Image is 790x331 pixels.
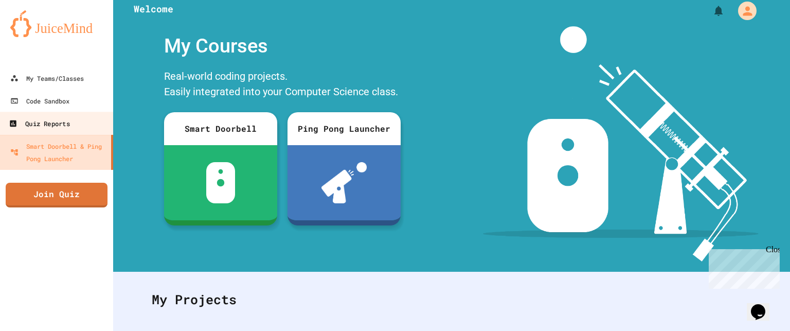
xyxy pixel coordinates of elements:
[10,10,103,37] img: logo-orange.svg
[141,280,762,320] div: My Projects
[159,26,406,66] div: My Courses
[4,4,71,65] div: Chat with us now!Close
[10,95,69,107] div: Code Sandbox
[6,183,107,207] a: Join Quiz
[10,140,107,165] div: Smart Doorbell & Ping Pong Launcher
[159,66,406,104] div: Real-world coding projects. Easily integrated into your Computer Science class.
[164,112,277,145] div: Smart Doorbell
[321,162,367,203] img: ppl-with-ball.png
[693,2,727,20] div: My Notifications
[747,290,780,321] iframe: chat widget
[10,72,84,84] div: My Teams/Classes
[288,112,401,145] div: Ping Pong Launcher
[705,245,780,289] iframe: chat widget
[483,26,759,262] img: banner-image-my-projects.png
[9,117,69,130] div: Quiz Reports
[206,162,236,203] img: sdb-white.svg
